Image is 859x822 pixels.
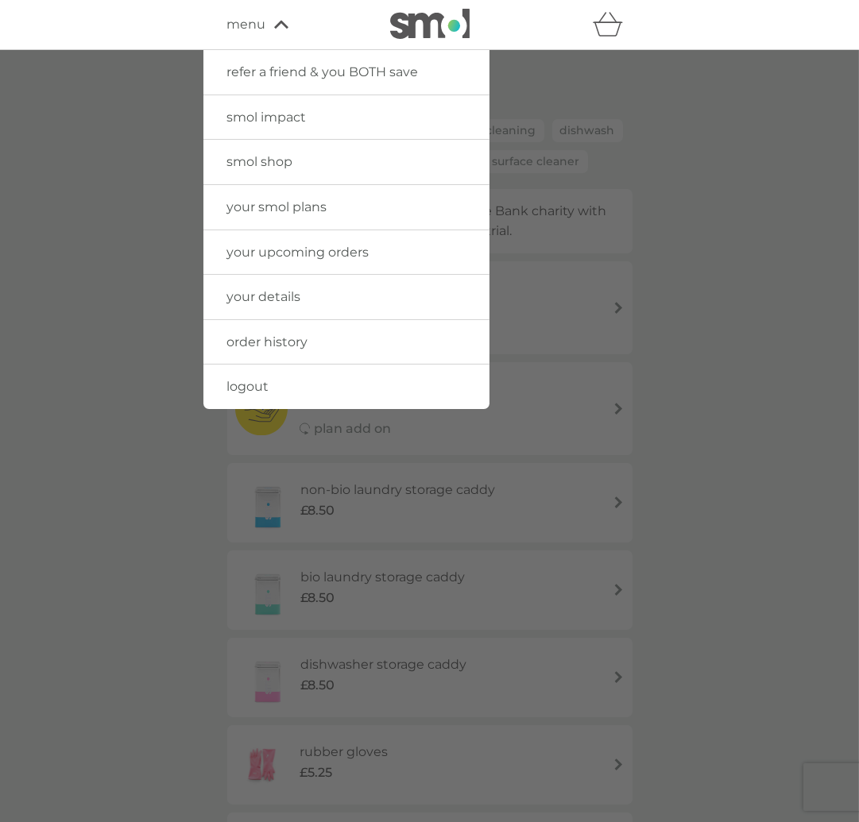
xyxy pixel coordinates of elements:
span: your details [227,289,301,304]
span: menu [227,14,266,35]
a: smol impact [203,95,489,140]
a: order history [203,320,489,365]
a: your smol plans [203,185,489,230]
span: smol shop [227,154,293,169]
span: refer a friend & you BOTH save [227,64,419,79]
span: smol impact [227,110,307,125]
a: logout [203,365,489,409]
span: your upcoming orders [227,245,370,260]
a: smol shop [203,140,489,184]
a: refer a friend & you BOTH save [203,50,489,95]
span: order history [227,334,308,349]
span: logout [227,379,269,394]
img: smol [390,9,470,39]
a: your details [203,275,489,319]
div: basket [593,9,633,41]
span: your smol plans [227,199,327,214]
a: your upcoming orders [203,230,489,275]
